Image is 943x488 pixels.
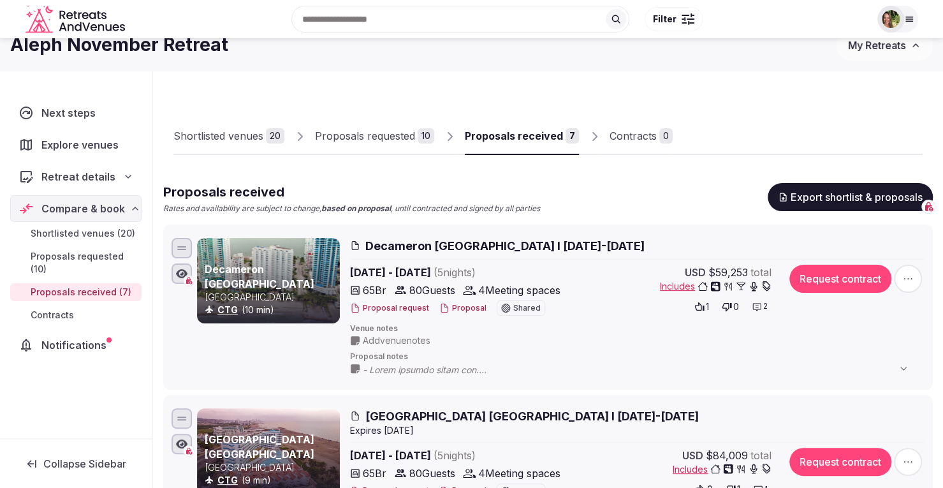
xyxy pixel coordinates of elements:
[10,131,142,158] a: Explore venues
[26,5,128,34] svg: Retreats and Venues company logo
[163,183,540,201] h2: Proposals received
[513,304,541,312] span: Shared
[733,300,739,313] span: 0
[768,183,933,211] button: Export shortlist & proposals
[465,118,579,155] a: Proposals received7
[26,5,128,34] a: Visit the homepage
[163,203,540,214] p: Rates and availability are subject to change, , until contracted and signed by all parties
[173,118,284,155] a: Shortlisted venues20
[217,304,238,315] a: CTG
[789,448,891,476] button: Request contract
[409,283,455,298] span: 80 Guests
[41,337,112,353] span: Notifications
[418,128,434,144] div: 10
[41,201,125,216] span: Compare & book
[217,474,238,487] button: CTG
[10,450,142,478] button: Collapse Sidebar
[439,303,486,314] button: Proposal
[315,118,434,155] a: Proposals requested10
[363,334,430,347] span: Add venue notes
[10,283,142,301] a: Proposals received (7)
[478,283,560,298] span: 4 Meeting spaces
[610,128,657,144] div: Contracts
[10,100,142,126] a: Next steps
[653,13,676,26] span: Filter
[350,424,925,437] div: Expire s [DATE]
[350,323,925,334] span: Venue notes
[478,466,560,481] span: 4 Meeting spaces
[434,266,476,279] span: ( 5 night s )
[610,118,673,155] a: Contracts0
[205,304,337,316] div: (10 min)
[205,291,337,304] p: [GEOGRAPHIC_DATA]
[43,457,126,470] span: Collapse Sidebar
[10,33,228,57] h1: Aleph November Retreat
[465,128,563,144] div: Proposals received
[205,474,337,487] div: (9 min)
[217,304,238,316] button: CTG
[321,203,391,213] strong: based on proposal
[363,283,386,298] span: 65 Br
[434,449,476,462] span: ( 5 night s )
[685,265,706,280] span: USD
[789,265,891,293] button: Request contract
[31,309,74,322] span: Contracts
[10,248,142,278] a: Proposals requested (10)
[173,128,263,144] div: Shortlisted venues
[673,463,771,476] button: Includes
[31,227,135,240] span: Shortlisted venues (20)
[660,280,771,293] button: Includes
[205,433,314,460] a: [GEOGRAPHIC_DATA] [GEOGRAPHIC_DATA]
[31,286,131,299] span: Proposals received (7)
[659,128,673,144] div: 0
[566,128,579,144] div: 7
[363,364,921,376] span: - Lorem ipsumdo sitam con. - Adipi elits-do eius 39.80tem - Incid utlab-etd magn 51.73ali. - Enim...
[41,105,101,121] span: Next steps
[706,448,748,463] span: $84,009
[350,265,574,280] span: [DATE] - [DATE]
[10,332,142,359] a: Notifications
[645,7,703,31] button: Filter
[205,263,314,290] a: Decameron [GEOGRAPHIC_DATA]
[315,128,415,144] div: Proposals requested
[350,448,574,463] span: [DATE] - [DATE]
[10,225,142,242] a: Shortlisted venues (20)
[750,265,771,280] span: total
[882,10,900,28] img: Shay Tippie
[750,448,771,463] span: total
[41,137,124,152] span: Explore venues
[266,128,284,144] div: 20
[41,169,115,184] span: Retreat details
[350,303,429,314] button: Proposal request
[409,466,455,481] span: 80 Guests
[350,351,925,362] span: Proposal notes
[10,306,142,324] a: Contracts
[763,301,768,312] span: 2
[682,448,703,463] span: USD
[217,475,238,485] a: CTG
[205,461,337,474] p: [GEOGRAPHIC_DATA]
[691,298,713,316] button: 1
[365,238,645,254] span: Decameron [GEOGRAPHIC_DATA] I [DATE]-[DATE]
[365,408,699,424] span: [GEOGRAPHIC_DATA] [GEOGRAPHIC_DATA] I [DATE]-[DATE]
[708,265,748,280] span: $59,253
[363,466,386,481] span: 65 Br
[31,250,136,276] span: Proposals requested (10)
[718,298,743,316] button: 0
[706,300,709,313] span: 1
